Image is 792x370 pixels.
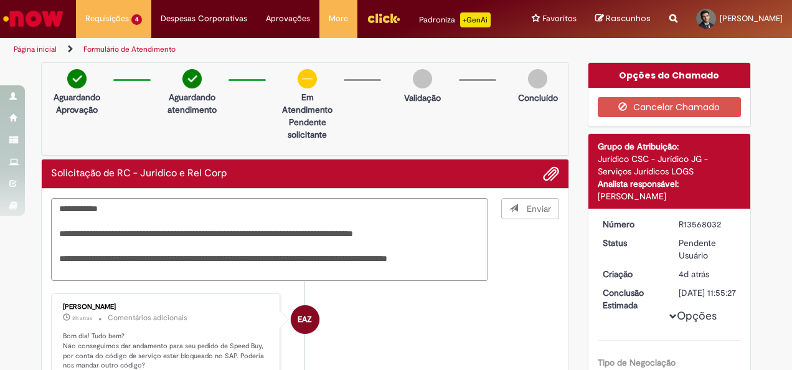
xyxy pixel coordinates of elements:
a: Rascunhos [595,13,651,25]
div: [PERSON_NAME] [598,190,742,202]
span: Aprovações [266,12,310,25]
dt: Criação [593,268,670,280]
p: +GenAi [460,12,491,27]
div: Enzo Abud Zapparoli [291,305,319,334]
p: Pendente solicitante [277,116,337,141]
img: ServiceNow [1,6,65,31]
img: check-circle-green.png [67,69,87,88]
span: Despesas Corporativas [161,12,247,25]
div: [PERSON_NAME] [63,303,270,311]
span: EAZ [298,305,312,334]
p: Concluído [518,92,558,104]
textarea: Digite sua mensagem aqui... [51,198,488,281]
button: Adicionar anexos [543,166,559,182]
dt: Conclusão Estimada [593,287,670,311]
div: Jurídico CSC - Jurídico JG - Serviços Jurídicos LOGS [598,153,742,178]
img: img-circle-grey.png [528,69,547,88]
div: Grupo de Atribuição: [598,140,742,153]
div: Opções do Chamado [588,63,751,88]
dt: Status [593,237,670,249]
div: R13568032 [679,218,737,230]
ul: Trilhas de página [9,38,519,61]
p: Aguardando atendimento [162,91,222,116]
span: [PERSON_NAME] [720,13,783,24]
img: img-circle-grey.png [413,69,432,88]
h2: Solicitação de RC - Juridico e Rel Corp Histórico de tíquete [51,168,227,179]
div: 25/09/2025 16:55:23 [679,268,737,280]
a: Página inicial [14,44,57,54]
b: Tipo de Negociação [598,357,676,368]
time: 25/09/2025 16:55:23 [679,268,709,280]
img: check-circle-green.png [182,69,202,88]
div: [DATE] 11:55:27 [679,287,737,299]
p: Aguardando Aprovação [47,91,107,116]
small: Comentários adicionais [108,313,187,323]
span: 2h atrás [72,315,92,322]
span: 4d atrás [679,268,709,280]
dt: Número [593,218,670,230]
img: click_logo_yellow_360x200.png [367,9,400,27]
div: Analista responsável: [598,178,742,190]
p: Em Atendimento [277,91,337,116]
span: More [329,12,348,25]
span: 4 [131,14,142,25]
span: Favoritos [542,12,577,25]
p: Validação [404,92,441,104]
span: Rascunhos [606,12,651,24]
img: circle-minus.png [298,69,317,88]
button: Cancelar Chamado [598,97,742,117]
span: Requisições [85,12,129,25]
time: 29/09/2025 08:49:51 [72,315,92,322]
div: Padroniza [419,12,491,27]
div: Pendente Usuário [679,237,737,262]
a: Formulário de Atendimento [83,44,176,54]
